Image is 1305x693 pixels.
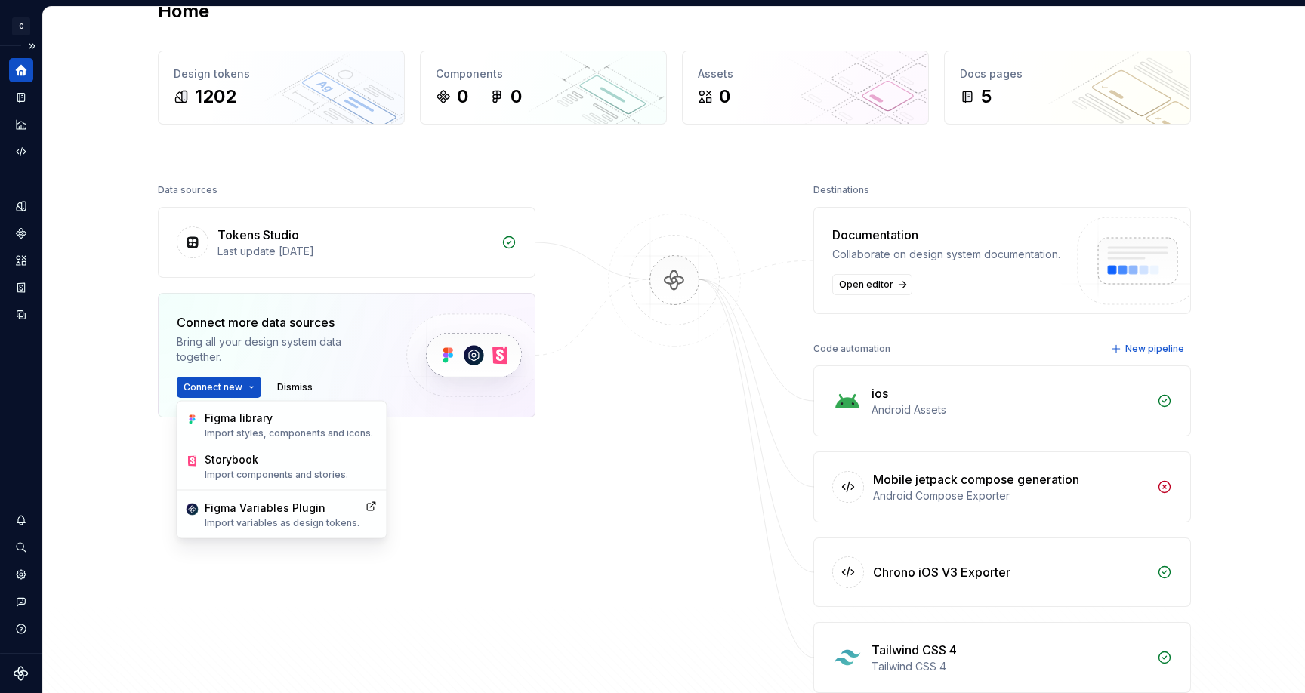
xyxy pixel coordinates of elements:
svg: Supernova Logo [14,666,29,681]
span: Dismiss [277,381,313,393]
div: Tokens Studio [217,226,299,244]
a: Documentation [9,85,33,109]
div: C [12,17,30,35]
a: Settings [9,562,33,587]
a: Code automation [9,140,33,164]
button: Search ⌘K [9,535,33,559]
div: Connect more data sources [177,313,381,331]
a: Design tokens [9,194,33,218]
button: Expand sidebar [21,35,42,57]
div: Documentation [832,226,1060,244]
div: Bring all your design system data together. [177,334,381,365]
a: Analytics [9,112,33,137]
div: Figma Variables Plugin [205,500,359,516]
a: Open editor [832,274,912,295]
div: Components [436,66,651,82]
a: Tokens StudioLast update [DATE] [158,207,535,278]
div: Last update [DATE] [217,244,492,259]
div: 1202 [195,85,236,109]
div: Code automation [813,338,890,359]
div: Android Assets [872,402,1148,417]
div: Tailwind CSS 4 [872,659,1148,674]
a: Home [9,58,33,82]
div: Figma library [205,411,373,426]
a: Data sources [9,303,33,327]
p: Import components and stories. [205,469,348,481]
div: Assets [698,66,913,82]
a: Assets [9,248,33,273]
a: Storybook stories [9,276,33,300]
div: 5 [981,85,992,109]
button: Notifications [9,508,33,532]
div: 0 [511,85,522,109]
p: Import variables as design tokens. [205,517,359,529]
a: Components [9,221,33,245]
span: New pipeline [1125,343,1184,355]
div: ios [872,384,888,402]
div: Data sources [158,180,217,201]
button: C [3,10,39,42]
div: Android Compose Exporter [873,488,1148,504]
div: Chrono iOS V3 Exporter [873,563,1010,581]
p: Import styles, components and icons. [205,427,373,439]
div: Design tokens [174,66,389,82]
div: Destinations [813,180,869,201]
div: 0 [719,85,730,109]
div: Mobile jetpack compose generation [873,470,1079,488]
div: Storybook [205,452,348,467]
div: Tailwind CSS 4 [872,641,957,659]
a: Docs pages5 [944,51,1191,125]
div: Connect new [177,401,387,539]
a: Assets0 [682,51,929,125]
div: 0 [457,85,468,109]
div: Docs pages [960,66,1175,82]
span: Connect new [184,381,242,393]
button: Dismiss [270,377,319,398]
a: Design tokens1202 [158,51,405,125]
button: Contact support [9,590,33,614]
div: Collaborate on design system documentation. [832,247,1060,262]
button: Connect new [177,377,261,398]
button: New pipeline [1106,338,1191,359]
span: Open editor [839,279,893,291]
a: Components00 [420,51,667,125]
